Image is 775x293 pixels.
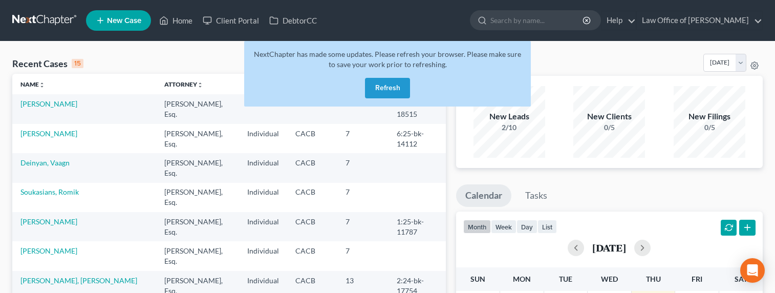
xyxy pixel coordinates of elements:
span: NextChapter has made some updates. Please refresh your browser. Please make sure to save your wor... [254,50,521,69]
a: [PERSON_NAME] [20,246,77,255]
span: Mon [513,275,531,283]
div: New Filings [674,111,745,122]
td: 6:25-bk-14112 [389,124,446,153]
span: Sat [735,275,747,283]
span: Sun [470,275,485,283]
td: 7 [337,124,389,153]
div: 2/10 [473,122,545,133]
a: Client Portal [198,11,264,30]
a: DebtorCC [264,11,322,30]
a: Calendar [456,184,511,207]
td: 7 [337,241,389,270]
a: Deinyan, Vaagn [20,158,70,167]
td: Individual [239,212,287,241]
a: Help [601,11,636,30]
div: 0/5 [573,122,645,133]
div: 0/5 [674,122,745,133]
button: list [537,220,557,234]
div: New Leads [473,111,545,122]
td: Individual [239,153,287,182]
span: Thu [646,275,661,283]
td: [PERSON_NAME], Esq. [156,94,239,123]
a: Law Office of [PERSON_NAME] [637,11,762,30]
div: Recent Cases [12,57,83,70]
button: month [463,220,491,234]
td: [PERSON_NAME], Esq. [156,241,239,270]
span: Tue [559,275,572,283]
td: 7 [337,212,389,241]
a: [PERSON_NAME] [20,217,77,226]
button: Refresh [365,78,410,98]
a: Nameunfold_more [20,80,45,88]
span: Fri [692,275,702,283]
button: day [516,220,537,234]
td: 7 [337,153,389,182]
i: unfold_more [197,82,203,88]
div: 15 [72,59,83,68]
div: Open Intercom Messenger [740,258,765,283]
td: CACB [287,183,337,212]
div: New Clients [573,111,645,122]
td: [PERSON_NAME], Esq. [156,212,239,241]
i: unfold_more [39,82,45,88]
td: Individual [239,183,287,212]
span: Wed [601,275,618,283]
td: CACB [287,153,337,182]
td: [PERSON_NAME], Esq. [156,153,239,182]
td: CACB [287,241,337,270]
a: Soukasians, Romik [20,187,79,196]
a: [PERSON_NAME] [20,99,77,108]
td: CACB [287,212,337,241]
a: Home [154,11,198,30]
h2: [DATE] [592,242,626,253]
td: 7 [337,183,389,212]
a: [PERSON_NAME] [20,129,77,138]
td: [PERSON_NAME], Esq. [156,124,239,153]
span: New Case [107,17,141,25]
td: Individual [239,94,287,123]
button: week [491,220,516,234]
td: [PERSON_NAME], Esq. [156,183,239,212]
td: CACB [287,124,337,153]
td: Individual [239,241,287,270]
input: Search by name... [490,11,584,30]
a: [PERSON_NAME], [PERSON_NAME] [20,276,137,285]
a: Attorneyunfold_more [164,80,203,88]
td: 1:25-bk-11787 [389,212,446,241]
td: Individual [239,124,287,153]
a: Tasks [516,184,556,207]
